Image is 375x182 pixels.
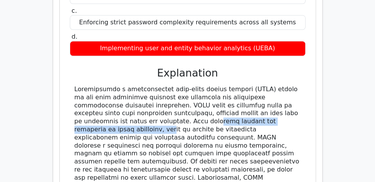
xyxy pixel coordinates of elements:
[72,7,77,14] span: c.
[70,15,306,30] div: Enforcing strict password complexity requirements across all systems
[70,41,306,56] div: Implementing user and entity behavior analytics (UEBA)
[74,67,301,79] h3: Explanation
[72,33,78,40] span: d.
